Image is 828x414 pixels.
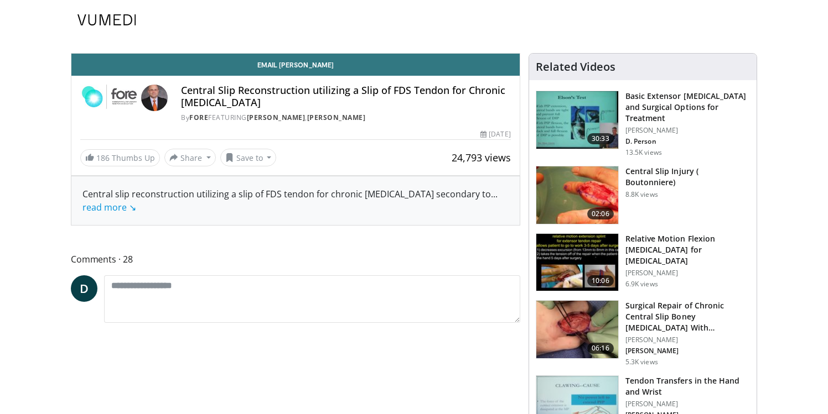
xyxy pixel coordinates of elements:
a: [PERSON_NAME] [247,113,306,122]
img: FORE [80,85,137,111]
p: David Person [625,137,750,146]
p: Louis Catalano [625,347,750,355]
p: 8.8K views [625,190,658,199]
a: FORE [189,113,208,122]
a: read more ↘ [82,201,136,213]
p: [PERSON_NAME] [625,400,750,408]
a: 02:06 Central Slip Injury ( Boutonniere) 8.8K views [536,166,750,224]
h3: Surgical Repair of Chronic Central Slip Boney Avulsion Fracture With Rigid Boutonniere Deformity [625,300,750,333]
span: 06:16 [587,343,614,354]
div: Central slip reconstruction utilizing a slip of FDS tendon for chronic [MEDICAL_DATA] secondary to [82,187,509,214]
h3: Basic Extensor [MEDICAL_DATA] and Surgical Options for Treatment [625,91,750,124]
button: Save to [220,149,277,166]
div: [DATE] [480,129,510,139]
button: Share [164,149,216,166]
img: Avatar [141,85,168,111]
a: 30:33 Basic Extensor [MEDICAL_DATA] and Surgical Options for Treatment [PERSON_NAME] D. Person 13... [536,91,750,157]
img: PE3O6Z9ojHeNSk7H4xMDoxOjB1O8AjAz.150x105_q85_crop-smart_upscale.jpg [536,166,618,224]
span: 10:06 [587,275,614,286]
p: [PERSON_NAME] [625,336,750,344]
h3: Relative Motion Flexion [MEDICAL_DATA] for [MEDICAL_DATA] [625,233,750,266]
img: e59a089c-b691-4cbf-8512-a4373c044668.150x105_q85_crop-smart_upscale.jpg [536,301,618,358]
img: 59b5d2c6-08f8-464a-8067-1fe7aff7f91b.150x105_q85_crop-smart_upscale.jpg [536,234,618,291]
a: 10:06 Relative Motion Flexion [MEDICAL_DATA] for [MEDICAL_DATA] [PERSON_NAME] 6.9K views [536,233,750,292]
a: [PERSON_NAME] [307,113,366,122]
h3: Tendon Transfers in the Hand and Wrist [625,375,750,397]
p: [PERSON_NAME] [625,126,750,135]
span: 24,793 views [452,151,511,164]
h4: Related Videos [536,60,615,74]
a: Email [PERSON_NAME] [71,54,520,76]
span: 30:33 [587,133,614,144]
a: 186 Thumbs Up [80,149,160,166]
a: D [71,275,97,302]
img: bed40874-ca21-42dc-8a42-d9b09b7d8d58.150x105_q85_crop-smart_upscale.jpg [536,91,618,149]
p: [PERSON_NAME] [625,269,750,277]
h3: Central Slip Injury ( Boutonniere) [625,166,750,188]
h4: Central Slip Reconstruction utilizing a Slip of FDS Tendon for Chronic [MEDICAL_DATA] [181,85,511,108]
p: 13.5K views [625,148,662,157]
a: 06:16 Surgical Repair of Chronic Central Slip Boney [MEDICAL_DATA] With… [PERSON_NAME] [PERSON_NA... [536,300,750,366]
p: 5.3K views [625,358,658,366]
img: VuMedi Logo [77,14,136,25]
span: 186 [96,153,110,163]
span: Comments 28 [71,252,520,266]
p: 6.9K views [625,280,658,289]
span: ... [82,188,498,213]
div: By FEATURING , [181,113,511,123]
span: 02:06 [587,208,614,219]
